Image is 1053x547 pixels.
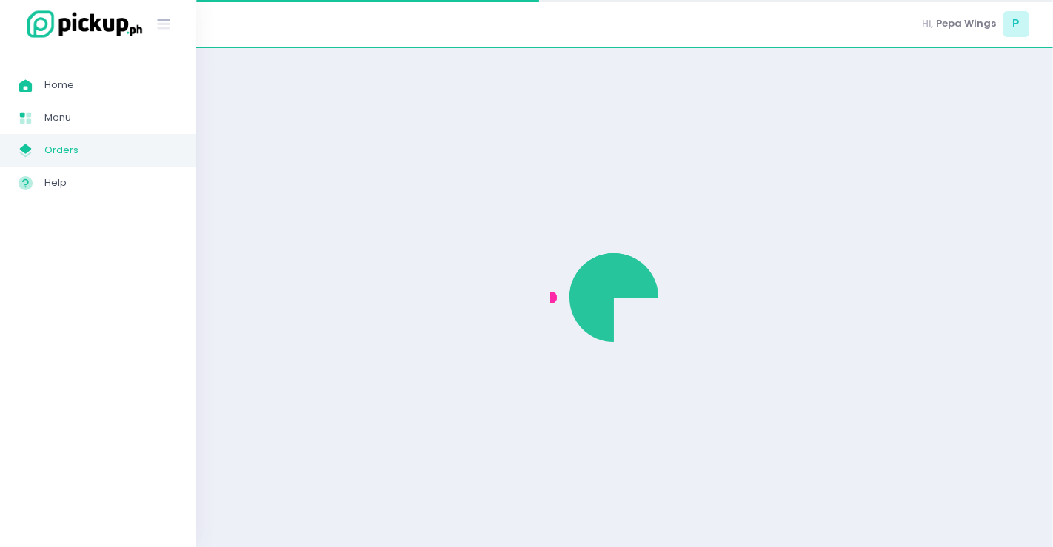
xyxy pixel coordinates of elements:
span: P [1003,11,1029,37]
img: logo [19,8,144,40]
span: Menu [44,108,178,127]
span: Orders [44,141,178,160]
span: Help [44,173,178,192]
span: Hi, [923,16,934,31]
span: Home [44,75,178,95]
span: Pepa Wings [936,16,996,31]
